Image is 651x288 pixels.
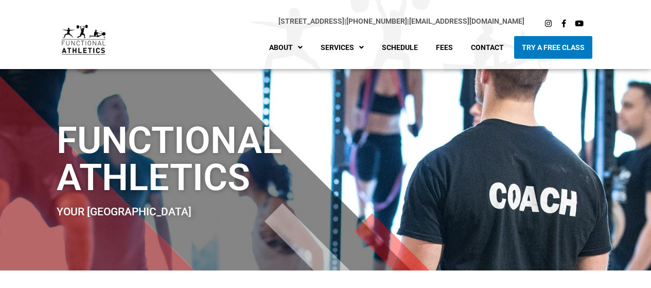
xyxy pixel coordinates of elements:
[261,36,310,59] a: About
[346,17,407,25] a: [PHONE_NUMBER]
[57,207,375,217] h2: Your [GEOGRAPHIC_DATA]
[278,17,346,25] span: |
[514,36,592,59] a: Try A Free Class
[374,36,426,59] a: Schedule
[313,36,372,59] a: Services
[428,36,461,59] a: Fees
[278,17,344,25] a: [STREET_ADDRESS]
[126,15,524,27] p: |
[62,25,105,55] img: default-logo
[409,17,524,25] a: [EMAIL_ADDRESS][DOMAIN_NAME]
[57,122,375,196] h1: Functional Athletics
[463,36,512,59] a: Contact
